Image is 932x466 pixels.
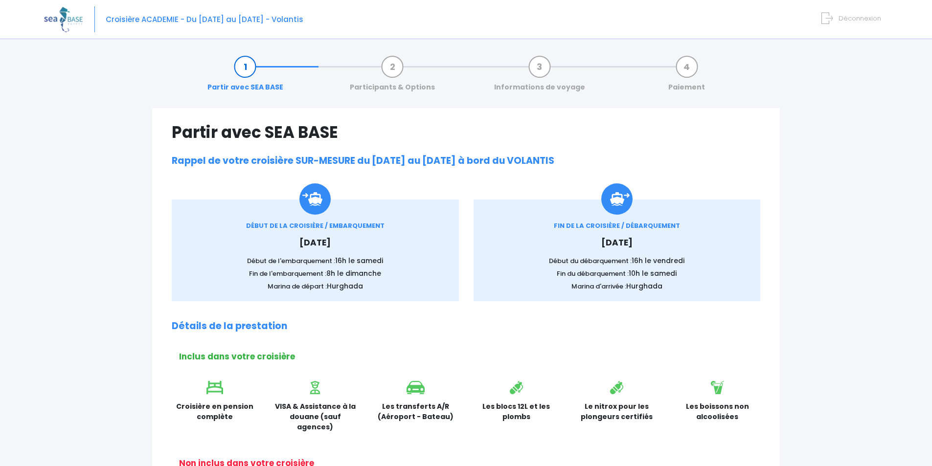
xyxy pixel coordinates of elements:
span: 8h le dimanche [326,268,381,278]
img: icon_voiture.svg [407,381,425,394]
span: 10h le samedi [629,268,677,278]
span: FIN DE LA CROISIÈRE / DÉBARQUEMENT [554,221,680,230]
span: 16h le vendredi [632,256,684,266]
h1: Partir avec SEA BASE [172,123,760,142]
a: Partir avec SEA BASE [203,62,288,92]
p: Marina de départ : [186,281,444,291]
a: Informations de voyage [489,62,590,92]
p: Début de l'embarquement : [186,256,444,266]
span: DÉBUT DE LA CROISIÈRE / EMBARQUEMENT [246,221,385,230]
img: icon_debarquement.svg [601,183,633,215]
img: icon_bouteille.svg [610,381,623,394]
img: icon_visa.svg [310,381,320,394]
p: Le nitrox pour les plongeurs certifiés [574,401,660,422]
a: Paiement [663,62,710,92]
p: Les blocs 12L et les plombs [474,401,560,422]
p: Début du débarquement : [488,256,746,266]
span: [DATE] [601,237,633,248]
p: Les transferts A/R (Aéroport - Bateau) [373,401,459,422]
p: Croisière en pension complète [172,401,258,422]
img: icon_boisson.svg [711,381,724,394]
h2: Inclus dans votre croisière [179,352,760,361]
a: Participants & Options [345,62,440,92]
p: Fin de l'embarquement : [186,268,444,279]
p: Les boissons non alcoolisées [675,401,761,422]
span: Hurghada [626,281,662,291]
img: Icon_embarquement.svg [299,183,331,215]
p: VISA & Assistance à la douane (sauf agences) [273,401,359,432]
span: Croisière ACADEMIE - Du [DATE] au [DATE] - Volantis [106,14,303,24]
img: icon_lit.svg [206,381,223,394]
img: icon_bouteille.svg [510,381,523,394]
span: [DATE] [299,237,331,248]
span: Hurghada [327,281,363,291]
p: Marina d'arrivée : [488,281,746,291]
h2: Rappel de votre croisière SUR-MESURE du [DATE] au [DATE] à bord du VOLANTIS [172,155,760,167]
h2: Détails de la prestation [172,321,760,332]
p: Fin du débarquement : [488,268,746,279]
span: 16h le samedi [335,256,383,266]
span: Déconnexion [839,14,881,23]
